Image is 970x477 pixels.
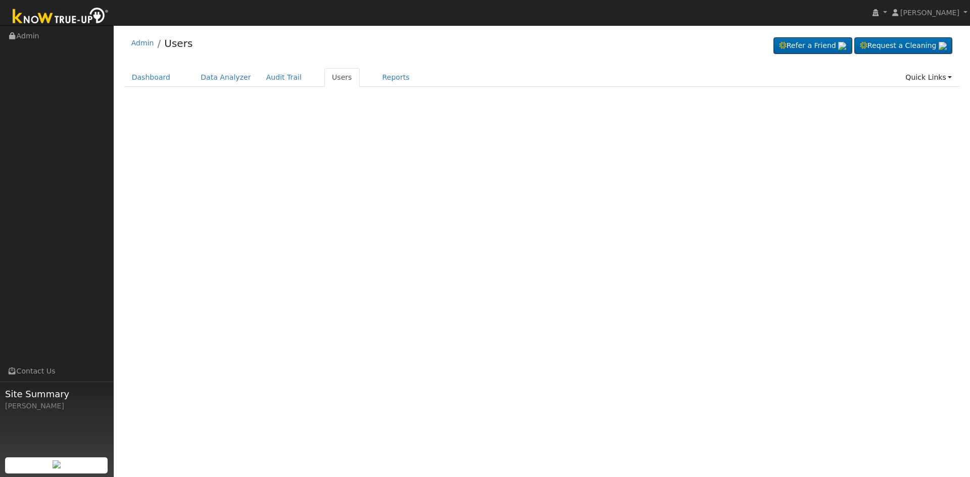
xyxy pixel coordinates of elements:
img: retrieve [838,42,846,50]
a: Reports [375,68,417,87]
a: Users [164,37,192,49]
img: retrieve [53,460,61,468]
span: [PERSON_NAME] [900,9,959,17]
a: Data Analyzer [193,68,259,87]
a: Request a Cleaning [854,37,952,55]
img: retrieve [939,42,947,50]
a: Refer a Friend [773,37,852,55]
div: [PERSON_NAME] [5,401,108,411]
a: Audit Trail [259,68,309,87]
a: Admin [131,39,154,47]
a: Quick Links [898,68,959,87]
a: Users [324,68,360,87]
img: Know True-Up [8,6,114,28]
a: Dashboard [124,68,178,87]
span: Site Summary [5,387,108,401]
